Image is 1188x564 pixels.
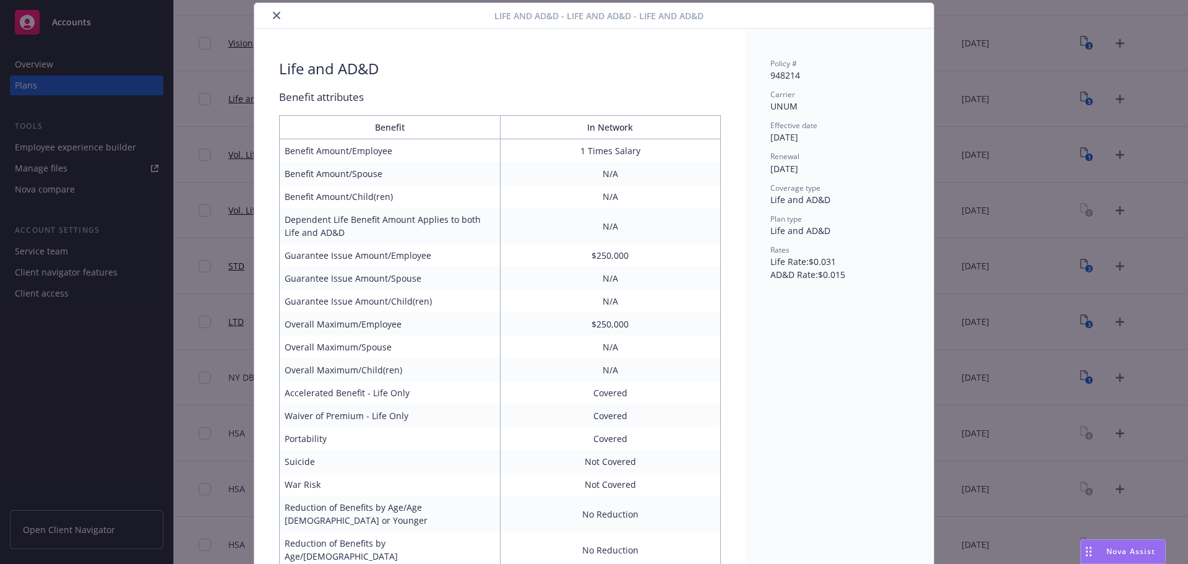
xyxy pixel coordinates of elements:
[770,193,909,206] div: Life and AD&D
[280,381,501,404] td: Accelerated Benefit - Life Only
[500,358,721,381] td: N/A
[280,116,501,139] th: Benefit
[770,183,820,193] span: Coverage type
[280,358,501,381] td: Overall Maximum/Child(ren)
[770,224,909,237] div: Life and AD&D
[500,427,721,450] td: Covered
[770,120,817,131] span: Effective date
[500,244,721,267] td: $250,000
[269,8,284,23] button: close
[280,267,501,290] td: Guarantee Issue Amount/Spouse
[500,290,721,313] td: N/A
[770,131,909,144] div: [DATE]
[500,116,721,139] th: In Network
[770,214,802,224] span: Plan type
[500,162,721,185] td: N/A
[770,268,909,281] div: AD&D Rate : $0.015
[279,58,379,79] div: Life and AD&D
[770,162,909,175] div: [DATE]
[770,58,797,69] span: Policy #
[280,208,501,244] td: Dependent Life Benefit Amount Applies to both Life and AD&D
[280,427,501,450] td: Portability
[770,245,790,255] span: Rates
[1081,540,1096,563] div: Drag to move
[500,313,721,336] td: $250,000
[500,267,721,290] td: N/A
[770,69,909,82] div: 948214
[500,450,721,473] td: Not Covered
[280,162,501,185] td: Benefit Amount/Spouse
[280,290,501,313] td: Guarantee Issue Amount/Child(ren)
[500,381,721,404] td: Covered
[770,151,799,162] span: Renewal
[770,100,909,113] div: UNUM
[500,496,721,532] td: No Reduction
[494,9,704,22] span: Life and AD&D - Life and AD&D - Life and AD&D
[500,139,721,163] td: 1 Times Salary
[280,450,501,473] td: Suicide
[770,255,909,268] div: Life Rate : $0.031
[1080,539,1166,564] button: Nova Assist
[280,404,501,427] td: Waiver of Premium - Life Only
[280,473,501,496] td: War Risk
[500,473,721,496] td: Not Covered
[280,313,501,336] td: Overall Maximum/Employee
[500,208,721,244] td: N/A
[280,139,501,163] td: Benefit Amount/Employee
[279,89,721,105] div: Benefit attributes
[280,496,501,532] td: Reduction of Benefits by Age/Age [DEMOGRAPHIC_DATA] or Younger
[500,185,721,208] td: N/A
[280,244,501,267] td: Guarantee Issue Amount/Employee
[500,336,721,358] td: N/A
[500,404,721,427] td: Covered
[1106,546,1155,557] span: Nova Assist
[770,89,795,100] span: Carrier
[280,336,501,358] td: Overall Maximum/Spouse
[280,185,501,208] td: Benefit Amount/Child(ren)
